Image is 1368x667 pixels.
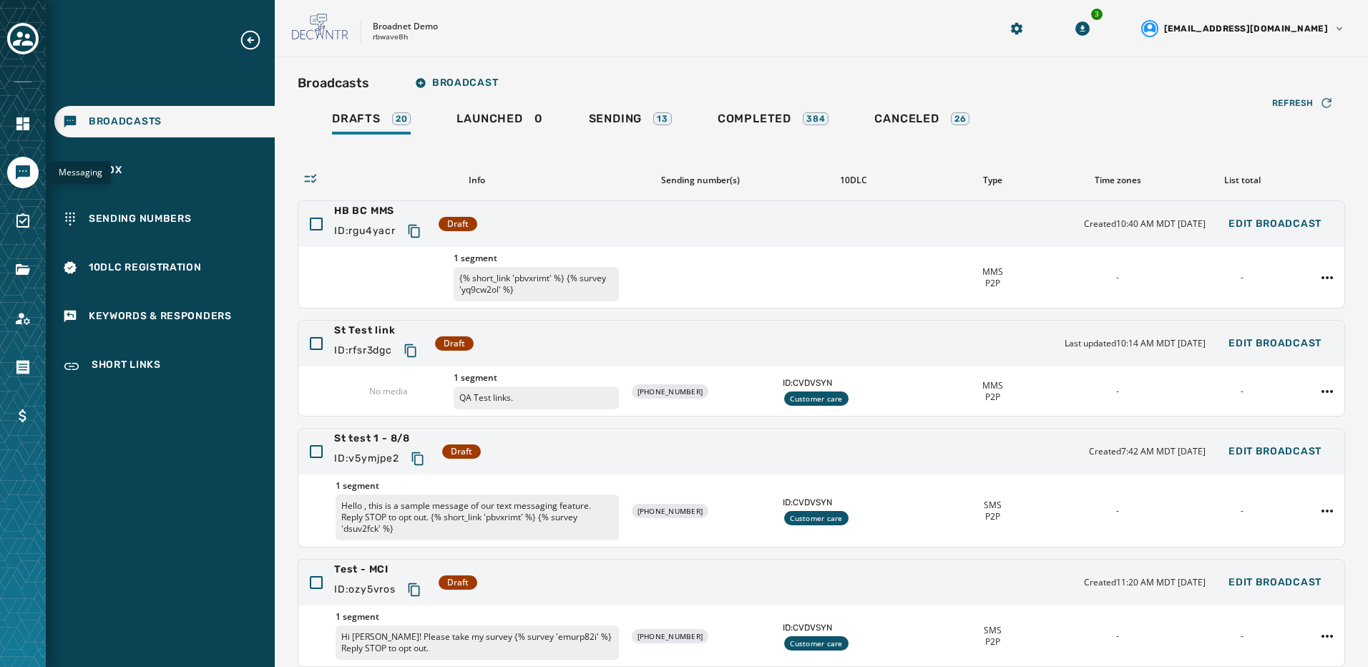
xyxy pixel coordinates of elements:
[982,380,1003,391] span: MMS
[874,112,939,126] span: Canceled
[1228,577,1321,588] span: Edit Broadcast
[783,622,924,633] span: ID: CVDVSYN
[444,338,465,349] span: Draft
[456,112,542,135] div: 0
[334,323,424,338] span: St Test link
[936,175,1050,186] div: Type
[1060,272,1173,283] div: -
[334,204,427,218] span: HB BC MMS
[454,386,619,409] p: QA Test links.
[336,480,619,492] span: 1 segment
[783,377,924,389] span: ID: CVDVSYN
[7,108,39,140] a: Navigate to Home
[1316,380,1339,403] button: St Test link action menu
[445,104,554,137] a: Launched0
[89,212,192,226] span: Sending Numbers
[1272,97,1314,109] span: Refresh
[1089,446,1206,457] span: Created 7:42 AM MDT [DATE]
[1217,568,1333,597] button: Edit Broadcast
[336,625,619,660] p: Hi [PERSON_NAME]! Please take my survey {% survey 'emurp82i' %} Reply STOP to opt out.
[1164,23,1328,34] span: [EMAIL_ADDRESS][DOMAIN_NAME]
[577,104,683,137] a: Sending13
[405,446,431,472] button: Copy text to clipboard
[1316,625,1339,648] button: Test - MCI action menu
[454,267,619,301] p: {% short_link 'pbvxrimt' %} {% survey 'yq9cw2ol' %}
[1186,272,1299,283] div: -
[89,163,122,177] span: Inbox
[632,384,709,399] div: [PHONE_NUMBER]
[984,500,1002,511] span: SMS
[454,253,619,264] span: 1 segment
[863,104,981,137] a: Canceled26
[1186,386,1299,397] div: -
[1065,338,1206,349] span: Last updated 10:14 AM MDT [DATE]
[454,372,619,384] span: 1 segment
[1060,386,1173,397] div: -
[334,224,396,238] span: ID: rgu4yacr
[1135,14,1351,43] button: User settings
[334,583,396,597] span: ID: ozy5vros
[298,73,369,93] h2: Broadcasts
[783,497,924,508] span: ID: CVDVSYN
[951,112,970,125] div: 26
[653,112,672,125] div: 13
[92,358,161,375] span: Short Links
[447,218,469,230] span: Draft
[1084,577,1206,588] span: Created 11:20 AM MDT [DATE]
[784,636,848,651] div: Customer care
[1217,437,1333,466] button: Edit Broadcast
[54,252,275,283] a: Navigate to 10DLC Registration
[803,112,829,125] div: 384
[630,175,771,186] div: Sending number(s)
[632,629,709,643] div: [PHONE_NUMBER]
[985,511,1000,522] span: P2P
[1228,446,1321,457] span: Edit Broadcast
[415,77,498,89] span: Broadcast
[1186,631,1299,642] div: -
[1217,210,1333,238] button: Edit Broadcast
[985,278,1000,289] span: P2P
[54,155,275,186] a: Navigate to Inbox
[89,309,232,323] span: Keywords & Responders
[7,254,39,286] a: Navigate to Files
[7,23,39,54] button: Toggle account select drawer
[1004,16,1030,42] button: Manage global settings
[7,351,39,383] a: Navigate to Orders
[984,625,1002,636] span: SMS
[401,577,427,603] button: Copy text to clipboard
[1228,218,1321,230] span: Edit Broadcast
[451,446,472,457] span: Draft
[1060,631,1173,642] div: -
[369,386,408,397] p: No media
[336,495,619,540] p: Hello , this is a sample message of our text messaging feature. Reply STOP to opt out. {% short_l...
[784,511,848,525] div: Customer care
[1060,505,1173,517] div: -
[334,563,427,577] span: Test - MCI
[54,203,275,235] a: Navigate to Sending Numbers
[332,112,381,126] span: Drafts
[1186,175,1299,186] div: List total
[783,175,924,186] div: 10DLC
[7,157,39,188] a: Navigate to Messaging
[373,21,438,32] p: Broadnet Demo
[447,577,469,588] span: Draft
[398,338,424,364] button: Copy text to clipboard
[50,161,111,184] div: Messaging
[336,611,619,623] span: 1 segment
[7,400,39,432] a: Navigate to Billing
[456,112,522,126] span: Launched
[1061,175,1175,186] div: Time zones
[7,205,39,237] a: Navigate to Surveys
[392,112,411,125] div: 20
[401,218,427,244] button: Copy text to clipboard
[89,261,202,275] span: 10DLC Registration
[1316,500,1339,522] button: St test 1 - 8/8 action menu
[334,432,431,446] span: St test 1 - 8/8
[1070,16,1095,42] button: Download Menu
[1090,7,1104,21] div: 3
[373,32,408,43] p: rbwave8h
[89,115,162,129] span: Broadcasts
[321,104,422,137] a: Drafts20
[1228,338,1321,349] span: Edit Broadcast
[632,504,709,518] div: [PHONE_NUMBER]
